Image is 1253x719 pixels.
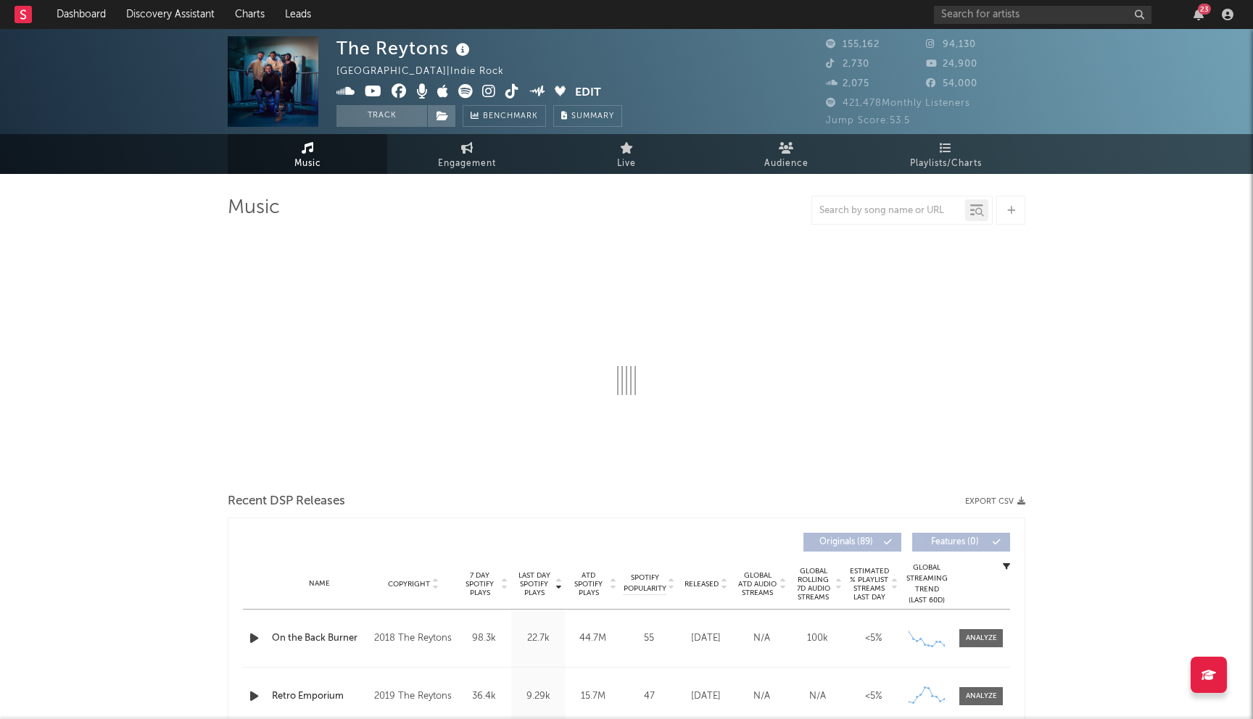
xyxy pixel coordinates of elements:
[764,155,809,173] span: Audience
[294,155,321,173] span: Music
[926,59,977,69] span: 24,900
[617,155,636,173] span: Live
[682,689,730,704] div: [DATE]
[793,567,833,602] span: Global Rolling 7D Audio Streams
[803,533,901,552] button: Originals(89)
[387,134,547,174] a: Engagement
[737,631,786,646] div: N/A
[624,631,674,646] div: 55
[624,573,666,594] span: Spotify Popularity
[374,630,453,647] div: 2018 The Reytons
[737,689,786,704] div: N/A
[460,631,508,646] div: 98.3k
[849,631,898,646] div: <5%
[575,84,601,102] button: Edit
[965,497,1025,506] button: Export CSV
[336,36,474,60] div: The Reytons
[483,108,538,125] span: Benchmark
[905,562,948,606] div: Global Streaming Trend (Last 60D)
[682,631,730,646] div: [DATE]
[737,571,777,597] span: Global ATD Audio Streams
[826,79,869,88] span: 2,075
[569,631,616,646] div: 44.7M
[438,155,496,173] span: Engagement
[910,155,982,173] span: Playlists/Charts
[547,134,706,174] a: Live
[272,689,367,704] a: Retro Emporium
[515,631,562,646] div: 22.7k
[849,567,889,602] span: Estimated % Playlist Streams Last Day
[912,533,1010,552] button: Features(0)
[460,571,499,597] span: 7 Day Spotify Plays
[812,205,965,217] input: Search by song name or URL
[793,689,842,704] div: N/A
[228,134,387,174] a: Music
[460,689,508,704] div: 36.4k
[1194,9,1204,20] button: 23
[272,631,367,646] a: On the Back Burner
[463,105,546,127] a: Benchmark
[336,105,427,127] button: Track
[515,571,553,597] span: Last Day Spotify Plays
[926,79,977,88] span: 54,000
[1198,4,1211,14] div: 23
[849,689,898,704] div: <5%
[553,105,622,127] button: Summary
[826,116,910,125] span: Jump Score: 53.5
[826,99,970,108] span: 421,478 Monthly Listeners
[388,580,430,589] span: Copyright
[336,63,521,80] div: [GEOGRAPHIC_DATA] | Indie Rock
[685,580,719,589] span: Released
[272,578,367,589] div: Name
[569,689,616,704] div: 15.7M
[922,538,988,546] span: Features ( 0 )
[374,688,453,705] div: 2019 The Reytons
[926,40,976,49] span: 94,130
[624,689,674,704] div: 47
[706,134,866,174] a: Audience
[793,631,842,646] div: 100k
[813,538,880,546] span: Originals ( 89 )
[826,59,869,69] span: 2,730
[826,40,880,49] span: 155,162
[515,689,562,704] div: 9.29k
[866,134,1025,174] a: Playlists/Charts
[228,493,345,510] span: Recent DSP Releases
[571,112,614,120] span: Summary
[569,571,608,597] span: ATD Spotify Plays
[934,6,1151,24] input: Search for artists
